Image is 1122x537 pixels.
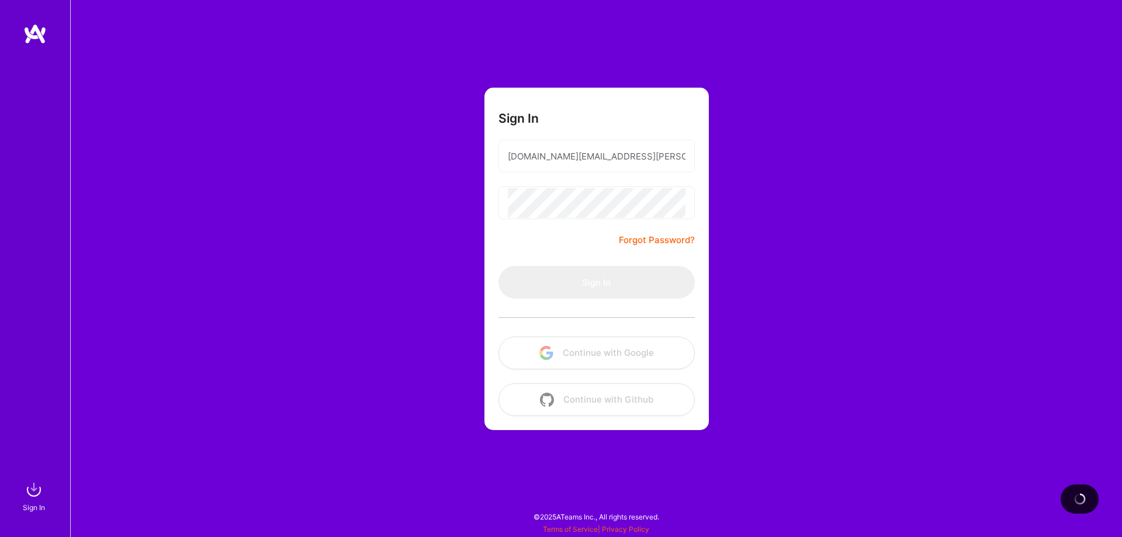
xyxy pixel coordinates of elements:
[498,383,695,416] button: Continue with Github
[602,525,649,533] a: Privacy Policy
[25,478,46,514] a: sign inSign In
[543,525,598,533] a: Terms of Service
[508,141,685,171] input: Email...
[70,502,1122,531] div: © 2025 ATeams Inc., All rights reserved.
[498,266,695,299] button: Sign In
[23,501,45,514] div: Sign In
[498,111,539,126] h3: Sign In
[543,525,649,533] span: |
[22,478,46,501] img: sign in
[23,23,47,44] img: logo
[498,337,695,369] button: Continue with Google
[540,393,554,407] img: icon
[539,346,553,360] img: icon
[1071,491,1088,507] img: loading
[619,233,695,247] a: Forgot Password?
